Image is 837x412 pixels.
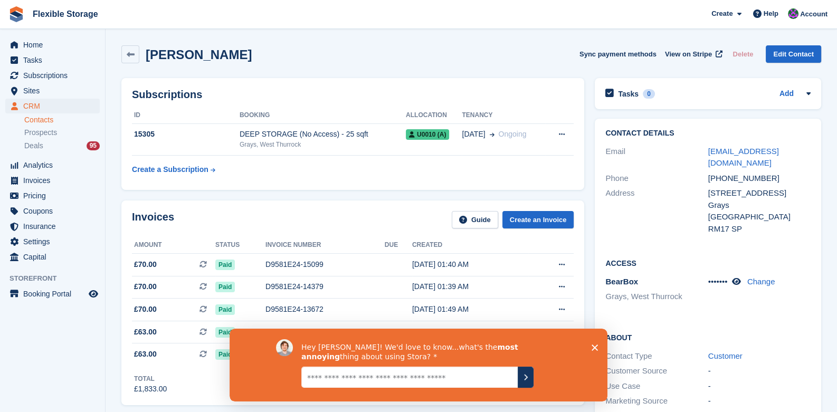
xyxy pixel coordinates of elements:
th: Status [215,237,265,254]
a: menu [5,99,100,113]
span: CRM [23,99,87,113]
th: Amount [132,237,215,254]
th: Created [412,237,528,254]
a: menu [5,188,100,203]
li: Grays, West Thurrock [605,291,708,303]
h2: About [605,332,811,342]
div: - [708,380,811,392]
button: Sync payment methods [579,45,657,63]
a: menu [5,53,100,68]
div: Email [605,146,708,169]
div: Customer Source [605,365,708,377]
span: U0010 (A) [406,129,449,140]
span: Create [711,8,733,19]
div: Phone [605,173,708,185]
div: D9581E24-13672 [265,304,385,315]
img: Daniel Douglas [788,8,798,19]
h2: Subscriptions [132,89,574,101]
a: Create an Invoice [502,211,574,228]
span: ••••••• [708,277,728,286]
a: menu [5,173,100,188]
span: Booking Portal [23,286,87,301]
div: [DATE] 01:49 AM [412,304,528,315]
div: Contact Type [605,350,708,362]
h2: Contact Details [605,129,811,138]
h2: Tasks [618,89,639,99]
span: Paid [215,327,235,338]
span: Paid [215,260,235,270]
div: [DATE] 01:39 AM [412,281,528,292]
a: Deals 95 [24,140,100,151]
a: menu [5,234,100,249]
span: BearBox [605,277,638,286]
div: [STREET_ADDRESS] [708,187,811,199]
div: Address [605,187,708,235]
th: ID [132,107,240,124]
button: Delete [728,45,757,63]
a: menu [5,68,100,83]
div: Grays [708,199,811,212]
div: [DATE] 01:40 AM [412,259,528,270]
th: Due [385,237,412,254]
div: Create a Subscription [132,164,208,175]
span: View on Stripe [665,49,712,60]
a: menu [5,158,100,173]
span: [DATE] [462,129,485,140]
a: Add [779,88,794,100]
span: Paid [215,304,235,315]
span: Paid [215,349,235,360]
div: Grays, West Thurrock [240,140,406,149]
img: stora-icon-8386f47178a22dfd0bd8f6a31ec36ba5ce8667c1dd55bd0f319d3a0aa187defe.svg [8,6,24,22]
a: menu [5,219,100,234]
span: Account [800,9,828,20]
div: [PHONE_NUMBER] [708,173,811,185]
div: RM17 SP [708,223,811,235]
span: Sites [23,83,87,98]
span: Help [764,8,778,19]
a: Flexible Storage [28,5,102,23]
span: Storefront [9,273,105,284]
iframe: Survey by David from Stora [230,329,607,401]
div: D9581E24-14379 [265,281,385,292]
a: menu [5,83,100,98]
th: Booking [240,107,406,124]
span: Pricing [23,188,87,203]
div: Use Case [605,380,708,392]
a: menu [5,37,100,52]
span: £70.00 [134,259,157,270]
th: Tenancy [462,107,545,124]
span: Coupons [23,204,87,218]
span: Insurance [23,219,87,234]
span: Paid [215,282,235,292]
div: D9581E24-15099 [265,259,385,270]
div: Marketing Source [605,395,708,407]
div: 0 [643,89,655,99]
span: Ongoing [499,130,527,138]
span: £70.00 [134,304,157,315]
div: 95 [87,141,100,150]
span: Tasks [23,53,87,68]
span: Settings [23,234,87,249]
span: £63.00 [134,349,157,360]
div: [DATE] 02:00 AM [412,327,528,338]
div: D9581E24-13031 [265,327,385,338]
span: Prospects [24,128,57,138]
div: Total [134,374,167,384]
a: Customer [708,351,743,360]
a: Prospects [24,127,100,138]
a: Preview store [87,288,100,300]
span: Deals [24,141,43,151]
a: [EMAIL_ADDRESS][DOMAIN_NAME] [708,147,779,168]
a: Guide [452,211,498,228]
div: [GEOGRAPHIC_DATA] [708,211,811,223]
span: Home [23,37,87,52]
a: Contacts [24,115,100,125]
span: Capital [23,250,87,264]
span: Invoices [23,173,87,188]
a: Edit Contact [766,45,821,63]
a: Create a Subscription [132,160,215,179]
